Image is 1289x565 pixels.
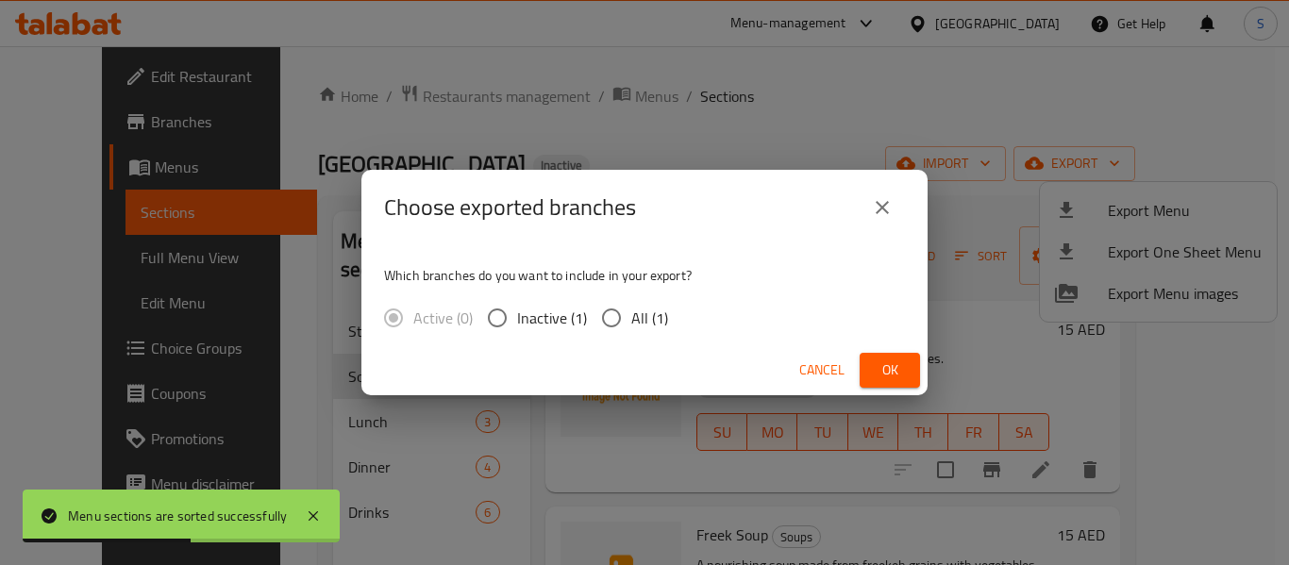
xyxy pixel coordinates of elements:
button: Ok [860,353,920,388]
span: Inactive (1) [517,307,587,329]
span: Cancel [799,358,845,382]
span: Active (0) [413,307,473,329]
span: Ok [875,358,905,382]
h2: Choose exported branches [384,192,636,223]
span: All (1) [631,307,668,329]
button: Cancel [792,353,852,388]
p: Which branches do you want to include in your export? [384,266,905,285]
div: Menu sections are sorted successfully [68,506,287,526]
button: close [860,185,905,230]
